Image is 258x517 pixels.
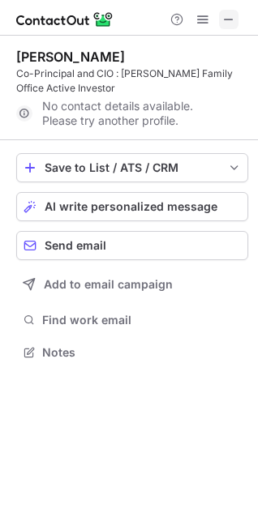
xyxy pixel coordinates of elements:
button: Find work email [16,309,248,331]
button: Notes [16,341,248,364]
div: [PERSON_NAME] [16,49,125,65]
span: Notes [42,345,242,360]
button: AI write personalized message [16,192,248,221]
div: Co-Principal and CIO : [PERSON_NAME] Family Office Active Investor [16,66,248,96]
img: ContactOut v5.3.10 [16,10,114,29]
button: save-profile-one-click [16,153,248,182]
span: Find work email [42,313,242,327]
button: Add to email campaign [16,270,248,299]
button: Send email [16,231,248,260]
span: Add to email campaign [44,278,173,291]
div: Save to List / ATS / CRM [45,161,220,174]
span: AI write personalized message [45,200,217,213]
div: No contact details available. Please try another profile. [16,100,248,126]
span: Send email [45,239,106,252]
